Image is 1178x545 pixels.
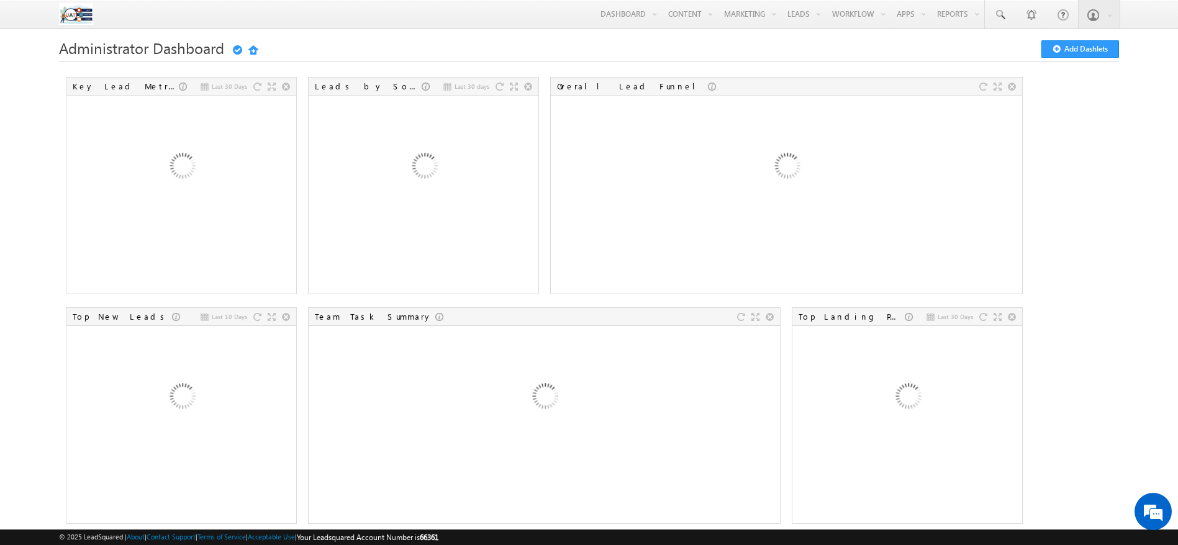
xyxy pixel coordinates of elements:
[315,311,435,322] div: Team Task Summary
[841,331,974,465] img: Loading...
[212,81,247,92] span: Last 30 Days
[938,311,973,322] span: Last 30 Days
[357,101,491,235] img: Loading...
[73,81,179,92] div: Key Lead Metrics
[720,101,853,235] img: Loading...
[420,533,438,542] span: 66361
[478,331,611,465] img: Loading...
[1041,40,1119,58] button: Add Dashlets
[59,38,224,58] span: Administrator Dashboard
[557,81,708,92] div: Overall Lead Funnel
[297,533,438,542] span: Your Leadsquared Account Number is
[455,81,489,92] span: Last 30 days
[115,101,248,235] img: Loading...
[799,311,905,322] div: Top Landing Pages
[197,533,246,541] a: Terms of Service
[115,331,248,465] img: Loading...
[315,81,422,92] div: Leads by Sources
[73,311,172,322] div: Top New Leads
[59,3,93,25] img: Custom Logo
[59,531,438,543] span: © 2025 LeadSquared | | | | |
[212,311,247,322] span: Last 10 Days
[248,533,295,541] a: Acceptable Use
[147,533,196,541] a: Contact Support
[127,533,145,541] a: About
